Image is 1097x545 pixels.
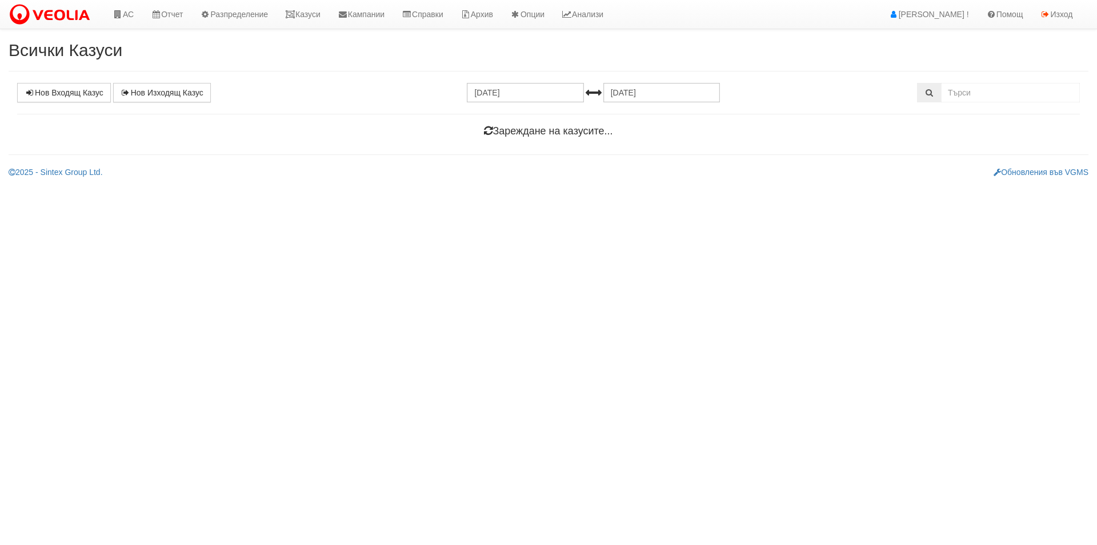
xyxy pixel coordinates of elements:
[941,83,1080,102] input: Търсене по Идентификатор, Бл/Вх/Ап, Тип, Описание, Моб. Номер, Имейл, Файл, Коментар,
[994,168,1088,177] a: Обновления във VGMS
[17,126,1080,137] h4: Зареждане на казусите...
[17,83,111,102] a: Нов Входящ Казус
[9,41,1088,59] h2: Всички Казуси
[9,168,103,177] a: 2025 - Sintex Group Ltd.
[9,3,95,27] img: VeoliaLogo.png
[113,83,211,102] a: Нов Изходящ Казус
